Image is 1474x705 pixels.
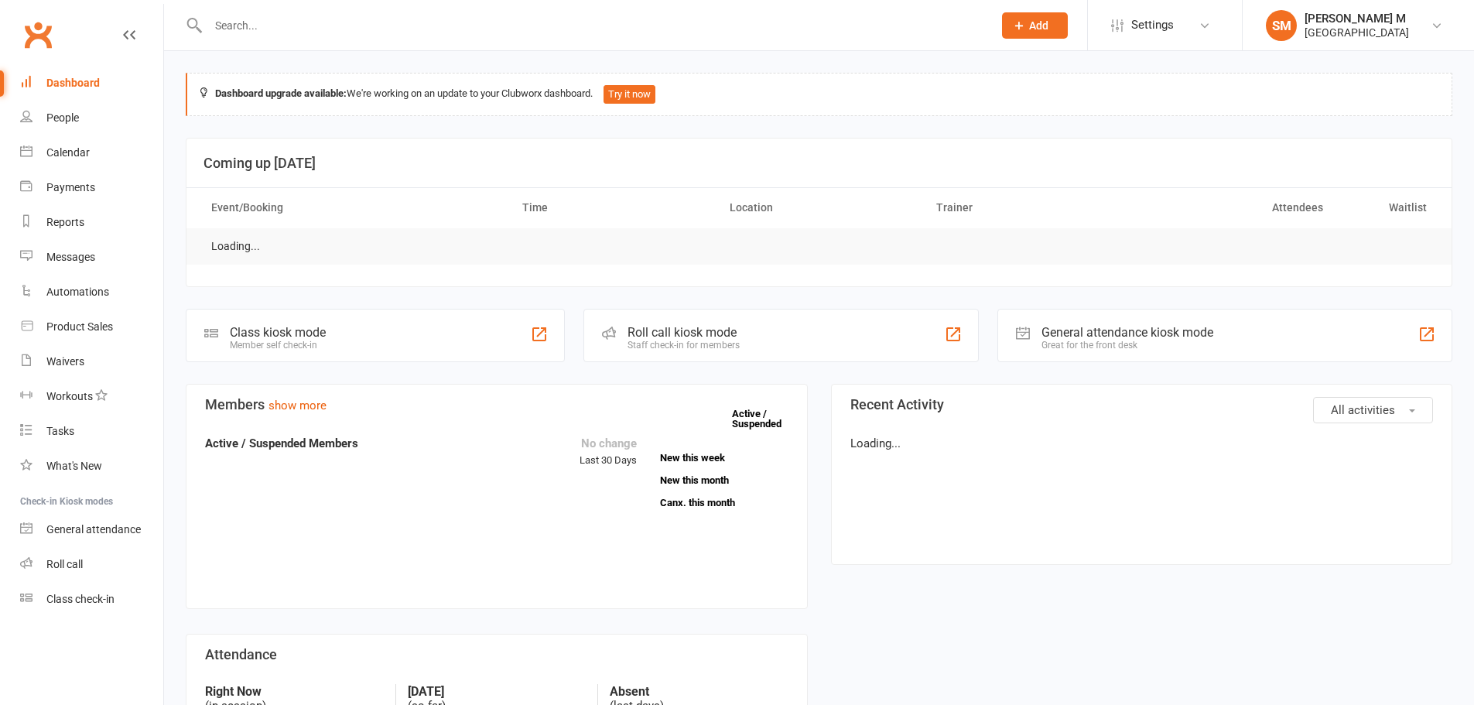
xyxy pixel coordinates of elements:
th: Waitlist [1337,188,1441,228]
a: Roll call [20,547,163,582]
div: Workouts [46,390,93,402]
a: Product Sales [20,310,163,344]
div: Waivers [46,355,84,368]
a: Payments [20,170,163,205]
button: Add [1002,12,1068,39]
div: Calendar [46,146,90,159]
div: Automations [46,286,109,298]
div: Class kiosk mode [230,325,326,340]
a: People [20,101,163,135]
div: Class check-in [46,593,115,605]
h3: Attendance [205,647,788,662]
div: Product Sales [46,320,113,333]
strong: Right Now [205,684,384,699]
a: Reports [20,205,163,240]
a: Messages [20,240,163,275]
a: Class kiosk mode [20,582,163,617]
a: show more [268,399,327,412]
td: Loading... [197,228,274,265]
a: Workouts [20,379,163,414]
strong: [DATE] [408,684,586,699]
div: Member self check-in [230,340,326,351]
span: All activities [1331,403,1395,417]
div: [GEOGRAPHIC_DATA] [1305,26,1409,39]
h3: Recent Activity [850,397,1434,412]
a: General attendance kiosk mode [20,512,163,547]
a: Dashboard [20,66,163,101]
h3: Coming up [DATE] [203,156,1435,171]
div: [PERSON_NAME] M [1305,12,1409,26]
button: All activities [1313,397,1433,423]
a: Calendar [20,135,163,170]
div: No change [580,434,637,453]
a: New this week [660,453,788,463]
div: Reports [46,216,84,228]
div: Roll call kiosk mode [628,325,740,340]
span: Settings [1131,8,1174,43]
div: People [46,111,79,124]
th: Trainer [922,188,1130,228]
div: Great for the front desk [1041,340,1213,351]
div: Roll call [46,558,83,570]
button: Try it now [604,85,655,104]
p: Loading... [850,434,1434,453]
th: Attendees [1130,188,1337,228]
div: General attendance kiosk mode [1041,325,1213,340]
div: SM [1266,10,1297,41]
strong: Absent [610,684,788,699]
div: What's New [46,460,102,472]
a: Active / Suspended [732,397,800,440]
div: Payments [46,181,95,193]
th: Time [508,188,716,228]
th: Location [716,188,923,228]
a: Canx. this month [660,498,788,508]
strong: Active / Suspended Members [205,436,358,450]
div: General attendance [46,523,141,536]
div: Messages [46,251,95,263]
th: Event/Booking [197,188,508,228]
a: Waivers [20,344,163,379]
h3: Members [205,397,788,412]
a: Clubworx [19,15,57,54]
a: What's New [20,449,163,484]
strong: Dashboard upgrade available: [215,87,347,99]
div: We're working on an update to your Clubworx dashboard. [186,73,1452,116]
a: Automations [20,275,163,310]
span: Add [1029,19,1048,32]
a: Tasks [20,414,163,449]
a: New this month [660,475,788,485]
div: Staff check-in for members [628,340,740,351]
div: Last 30 Days [580,434,637,469]
input: Search... [203,15,982,36]
div: Dashboard [46,77,100,89]
div: Tasks [46,425,74,437]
